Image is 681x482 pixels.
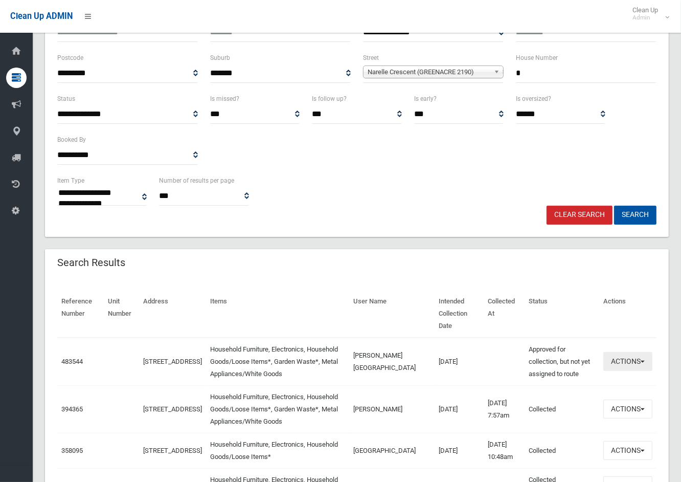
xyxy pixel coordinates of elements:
[143,358,202,365] a: [STREET_ADDRESS]
[61,405,83,413] a: 394365
[368,66,490,78] span: Narelle Crescent (GREENACRE 2190)
[603,352,652,371] button: Actions
[10,11,73,21] span: Clean Up ADMIN
[159,175,234,186] label: Number of results per page
[349,338,435,386] td: [PERSON_NAME][GEOGRAPHIC_DATA]
[312,93,347,104] label: Is follow up?
[57,134,86,145] label: Booked By
[104,290,140,338] th: Unit Number
[603,441,652,460] button: Actions
[61,447,83,454] a: 358095
[143,447,202,454] a: [STREET_ADDRESS]
[614,206,656,225] button: Search
[45,253,138,273] header: Search Results
[435,385,484,433] td: [DATE]
[349,290,435,338] th: User Name
[206,338,349,386] td: Household Furniture, Electronics, Household Goods/Loose Items*, Garden Waste*, Metal Appliances/W...
[525,433,599,468] td: Collected
[525,385,599,433] td: Collected
[349,385,435,433] td: [PERSON_NAME]
[57,52,83,63] label: Postcode
[484,385,525,433] td: [DATE] 7:57am
[435,290,484,338] th: Intended Collection Date
[57,175,84,186] label: Item Type
[484,433,525,468] td: [DATE] 10:48am
[484,290,525,338] th: Collected At
[206,290,349,338] th: Items
[599,290,656,338] th: Actions
[435,433,484,468] td: [DATE]
[414,93,437,104] label: Is early?
[363,52,379,63] label: Street
[210,52,230,63] label: Suburb
[61,358,83,365] a: 483544
[603,400,652,419] button: Actions
[210,93,239,104] label: Is missed?
[206,433,349,468] td: Household Furniture, Electronics, Household Goods/Loose Items*
[57,93,75,104] label: Status
[525,290,599,338] th: Status
[349,433,435,468] td: [GEOGRAPHIC_DATA]
[516,93,551,104] label: Is oversized?
[632,14,658,21] small: Admin
[547,206,612,225] a: Clear Search
[516,52,558,63] label: House Number
[57,290,104,338] th: Reference Number
[143,405,202,413] a: [STREET_ADDRESS]
[435,338,484,386] td: [DATE]
[139,290,206,338] th: Address
[206,385,349,433] td: Household Furniture, Electronics, Household Goods/Loose Items*, Garden Waste*, Metal Appliances/W...
[525,338,599,386] td: Approved for collection, but not yet assigned to route
[627,6,668,21] span: Clean Up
